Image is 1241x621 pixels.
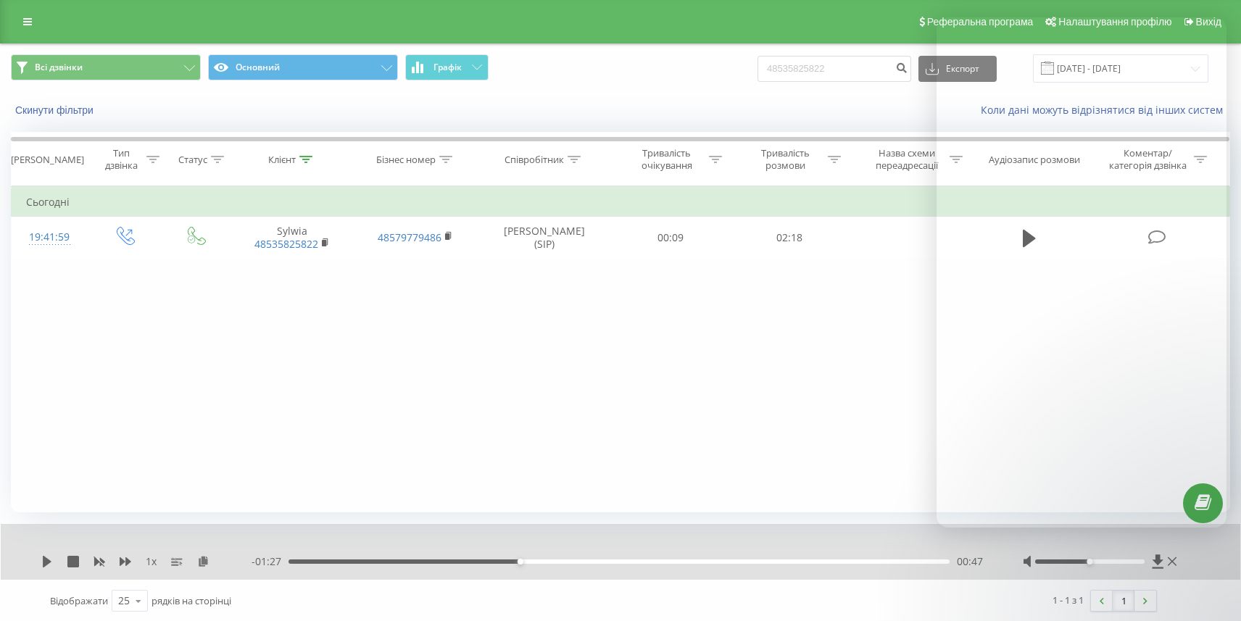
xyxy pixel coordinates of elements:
span: Графік [433,62,462,72]
button: Всі дзвінки [11,54,201,80]
span: Всі дзвінки [35,62,83,73]
span: Налаштування профілю [1058,16,1171,28]
div: [PERSON_NAME] [11,154,84,166]
iframe: Intercom live chat [937,17,1227,528]
div: Тривалість розмови [747,147,824,172]
button: Скинути фільтри [11,104,101,117]
button: Графік [405,54,489,80]
div: 25 [118,593,130,608]
span: Відображати [50,594,108,607]
button: Експорт [918,56,997,82]
td: 00:09 [611,217,730,259]
td: Сьогодні [12,188,1230,217]
a: 1 [1113,591,1134,611]
td: Sylwia [230,217,354,259]
span: 1 x [146,554,157,569]
span: Реферальна програма [927,16,1034,28]
div: Клієнт [268,154,296,166]
div: 19:41:59 [26,223,73,251]
div: Статус [178,154,207,166]
div: Назва схеми переадресації [868,147,946,172]
button: Основний [208,54,398,80]
a: 48579779486 [378,230,441,244]
iframe: Intercom live chat [1192,539,1227,574]
td: [PERSON_NAME] (SIP) [478,217,611,259]
div: Accessibility label [1087,559,1092,564]
td: 02:18 [730,217,849,259]
div: Бізнес номер [376,154,436,166]
span: - 01:27 [252,554,289,569]
div: Тип дзвінка [100,147,143,172]
div: Accessibility label [518,559,523,564]
div: 1 - 1 з 1 [1053,593,1084,607]
span: рядків на сторінці [152,594,231,607]
span: 00:47 [957,554,983,569]
span: Вихід [1196,16,1221,28]
input: Пошук за номером [758,56,911,82]
a: 48535825822 [254,237,318,251]
div: Співробітник [505,154,564,166]
div: Тривалість очікування [628,147,705,172]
